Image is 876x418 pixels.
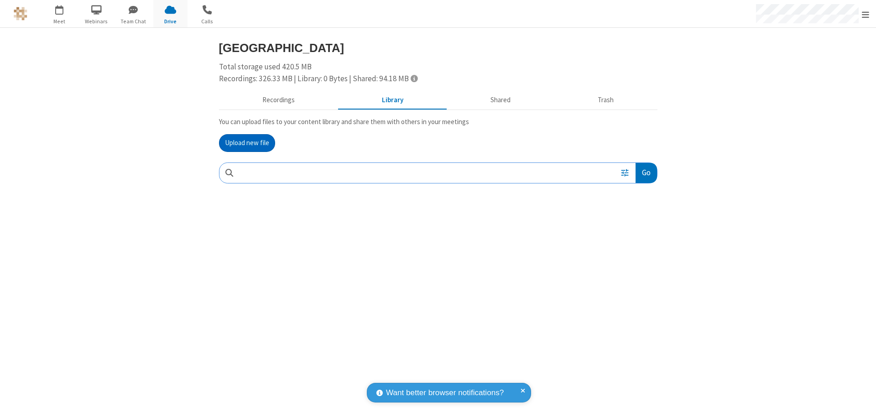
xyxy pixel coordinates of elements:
[42,17,77,26] span: Meet
[219,42,657,54] h3: [GEOGRAPHIC_DATA]
[853,394,869,412] iframe: Chat
[554,92,657,109] button: Trash
[14,7,27,21] img: QA Selenium DO NOT DELETE OR CHANGE
[79,17,114,26] span: Webinars
[447,92,554,109] button: Shared during meetings
[219,134,275,152] button: Upload new file
[219,92,339,109] button: Recorded meetings
[411,74,417,82] span: Totals displayed include files that have been moved to the trash.
[339,92,447,109] button: Content library
[190,17,224,26] span: Calls
[219,117,657,127] p: You can upload files to your content library and share them with others in your meetings
[636,163,657,183] button: Go
[153,17,188,26] span: Drive
[116,17,151,26] span: Team Chat
[219,61,657,84] div: Total storage used 420.5 MB
[219,73,657,85] div: Recordings: 326.33 MB | Library: 0 Bytes | Shared: 94.18 MB
[386,387,504,399] span: Want better browser notifications?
